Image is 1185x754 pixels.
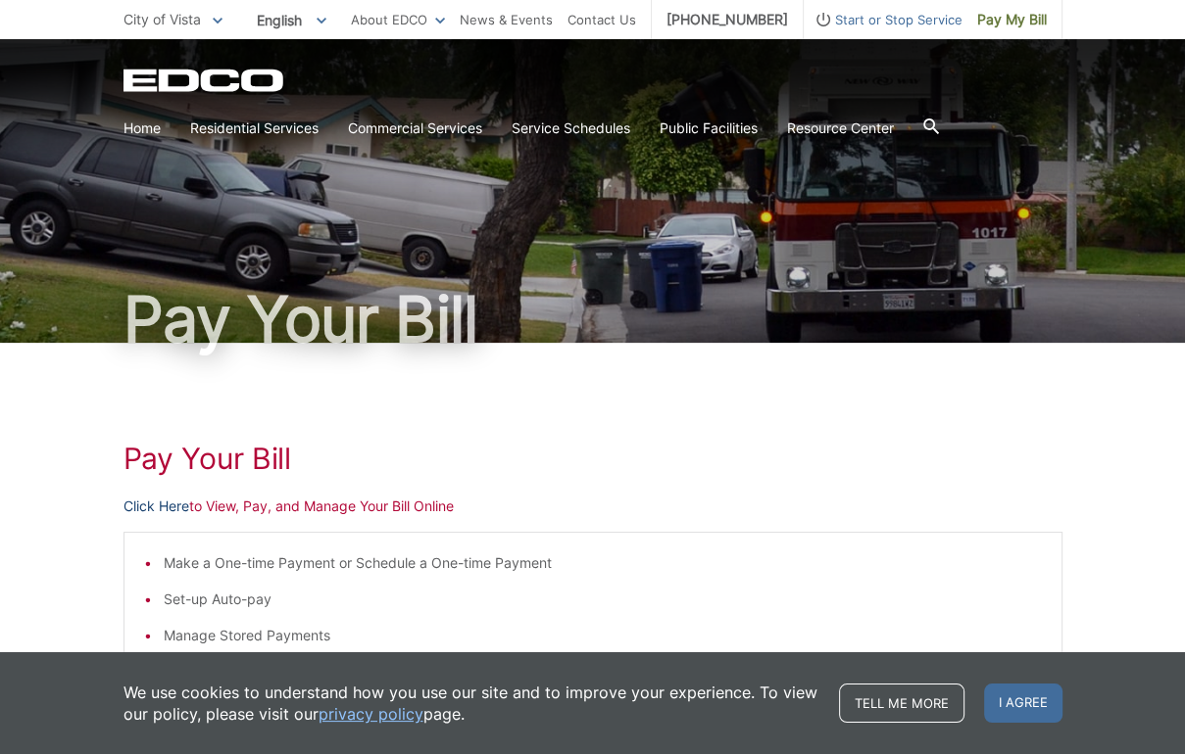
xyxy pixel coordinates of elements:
[164,552,1042,574] li: Make a One-time Payment or Schedule a One-time Payment
[512,118,630,139] a: Service Schedules
[123,118,161,139] a: Home
[190,118,319,139] a: Residential Services
[242,4,341,36] span: English
[123,682,819,725] p: We use cookies to understand how you use our site and to improve your experience. To view our pol...
[123,441,1062,476] h1: Pay Your Bill
[123,11,201,27] span: City of Vista
[660,118,758,139] a: Public Facilities
[123,495,189,517] a: Click Here
[351,9,445,30] a: About EDCO
[319,703,423,725] a: privacy policy
[348,118,482,139] a: Commercial Services
[123,495,1062,517] p: to View, Pay, and Manage Your Bill Online
[839,683,964,723] a: Tell me more
[123,288,1062,351] h1: Pay Your Bill
[460,9,553,30] a: News & Events
[984,683,1062,723] span: I agree
[123,69,286,92] a: EDCD logo. Return to the homepage.
[568,9,636,30] a: Contact Us
[787,118,894,139] a: Resource Center
[977,9,1047,30] span: Pay My Bill
[164,625,1042,646] li: Manage Stored Payments
[164,589,1042,610] li: Set-up Auto-pay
